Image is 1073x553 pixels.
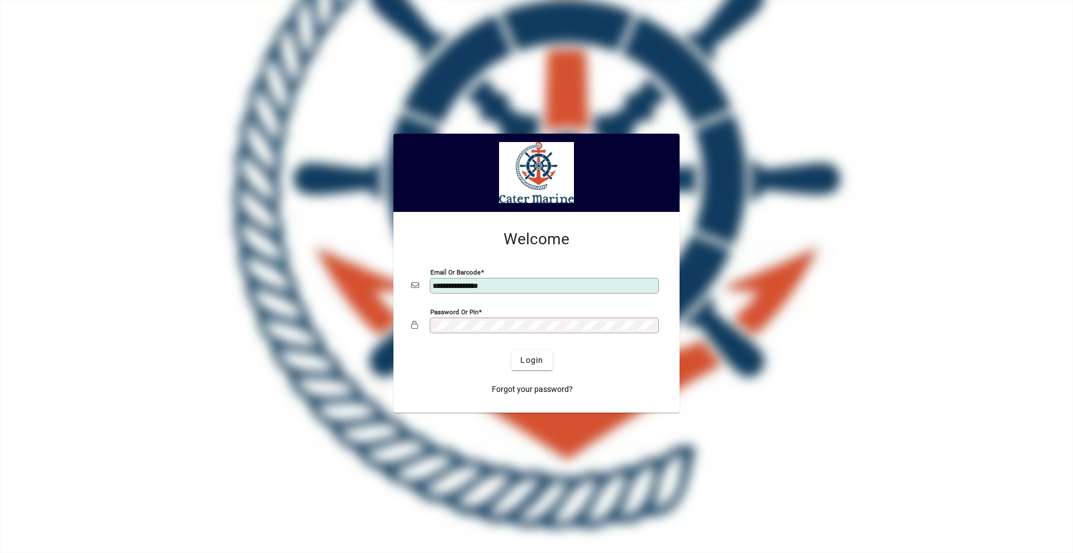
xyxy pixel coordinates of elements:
span: Login [520,355,543,366]
mat-label: Password or Pin [430,308,478,316]
h2: Welcome [411,230,662,249]
span: Forgot your password? [492,384,573,395]
mat-label: Email or Barcode [430,268,481,276]
button: Login [511,350,552,370]
a: Forgot your password? [487,379,577,399]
